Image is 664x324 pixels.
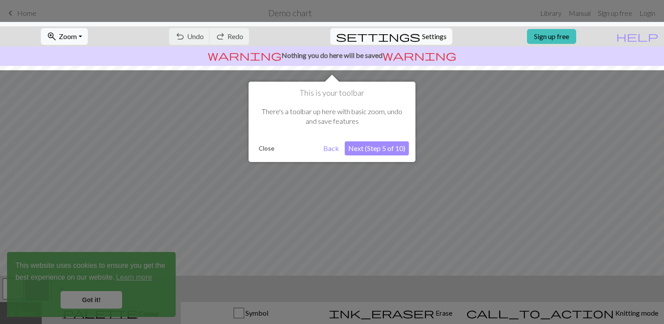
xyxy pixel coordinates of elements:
[255,142,278,155] button: Close
[345,141,409,155] button: Next (Step 5 of 10)
[249,82,415,162] div: This is your toolbar
[320,141,343,155] button: Back
[255,98,409,135] div: There's a toolbar up here with basic zoom, undo and save features
[255,88,409,98] h1: This is your toolbar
